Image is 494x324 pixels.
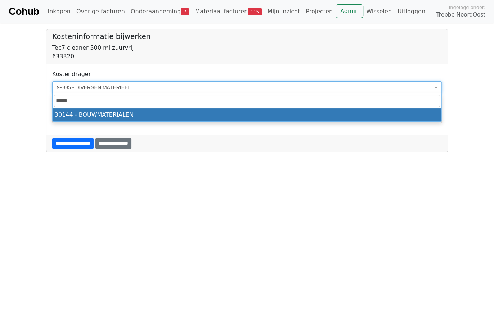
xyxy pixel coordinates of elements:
a: Inkopen [45,4,73,19]
a: Uitloggen [395,4,428,19]
div: Tec7 cleaner 500 ml zuurvrij [52,44,442,52]
h5: Kosteninformatie bijwerken [52,32,442,41]
label: Kostendrager [52,70,91,78]
a: Overige facturen [73,4,128,19]
span: 115 [248,8,262,15]
span: Trebbe NoordOost [436,11,485,19]
span: 99385 - DIVERSEN MATERIEEL [57,84,433,91]
a: Admin [336,4,363,18]
span: 99385 - DIVERSEN MATERIEEL [52,81,442,94]
a: Cohub [9,3,39,20]
a: Onderaanneming7 [128,4,192,19]
a: Materiaal facturen115 [192,4,264,19]
a: Projecten [303,4,336,19]
a: Mijn inzicht [265,4,303,19]
div: 633320 [52,52,442,61]
a: Wisselen [363,4,395,19]
span: 7 [181,8,189,15]
li: 30144 - BOUWMATERIALEN [53,108,441,121]
span: Ingelogd onder: [449,4,485,11]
